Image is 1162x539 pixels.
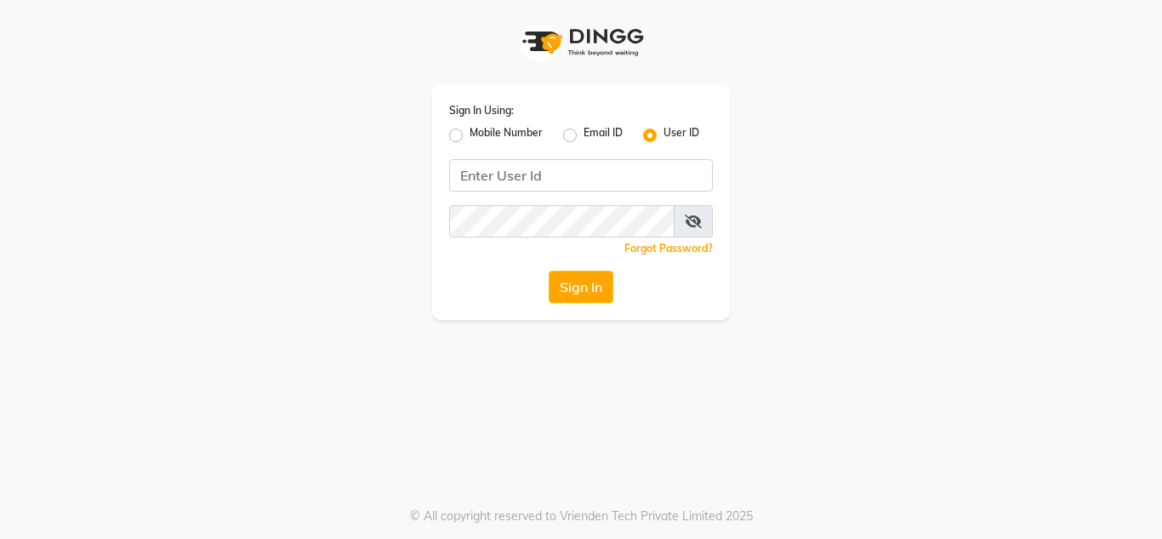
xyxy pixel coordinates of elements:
input: Username [449,205,675,238]
img: logo1.svg [513,17,649,67]
label: Mobile Number [470,125,543,146]
label: Email ID [584,125,623,146]
input: Username [449,159,713,192]
label: Sign In Using: [449,103,514,118]
a: Forgot Password? [624,242,713,255]
button: Sign In [549,271,613,303]
label: User ID [664,125,699,146]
